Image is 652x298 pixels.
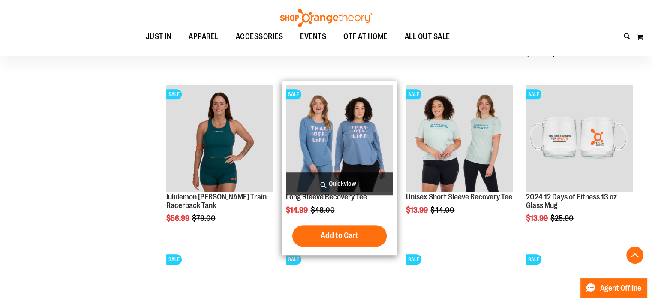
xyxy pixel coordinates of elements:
[406,254,421,265] span: SALE
[526,89,541,99] span: SALE
[286,89,301,99] span: SALE
[526,85,633,192] img: Main image of 2024 12 Days of Fitness 13 oz Glass Mug
[580,278,647,298] button: Agent Offline
[166,85,273,193] a: lululemon Wunder Train Racerback TankSALE
[189,27,219,46] span: APPAREL
[526,193,617,210] a: 2024 12 Days of Fitness 13 oz Glass Mug
[162,81,277,244] div: product
[430,206,456,214] span: $44.00
[526,85,633,193] a: Main image of 2024 12 Days of Fitness 13 oz Glass MugSALE
[343,27,388,46] span: OTF AT HOME
[300,27,326,46] span: EVENTS
[321,231,358,240] span: Add to Cart
[146,27,172,46] span: JUST IN
[166,193,267,210] a: lululemon [PERSON_NAME] Train Racerback Tank
[406,193,512,201] a: Unisex Short Sleeve Recovery Tee
[406,85,513,193] a: Main of 2024 AUGUST Unisex Short Sleeve Recovery TeeSALE
[526,214,549,223] span: $13.99
[282,81,397,255] div: product
[402,81,517,236] div: product
[626,247,643,264] button: Back To Top
[192,214,217,223] span: $79.00
[286,172,393,195] a: Quickview
[406,85,513,192] img: Main of 2024 AUGUST Unisex Short Sleeve Recovery Tee
[236,27,283,46] span: ACCESSORIES
[286,85,393,192] img: Main of 2024 AUGUST Long Sleeve Recovery Tee
[310,206,336,214] span: $48.00
[600,284,641,292] span: Agent Offline
[286,254,301,265] span: SALE
[405,27,450,46] span: ALL OUT SALE
[406,206,429,214] span: $13.99
[166,89,182,99] span: SALE
[406,89,421,99] span: SALE
[526,254,541,265] span: SALE
[279,9,373,27] img: Shop Orangetheory
[166,214,191,223] span: $56.99
[550,214,575,223] span: $25.90
[286,85,393,193] a: Main of 2024 AUGUST Long Sleeve Recovery TeeSALE
[522,81,637,244] div: product
[166,85,273,192] img: lululemon Wunder Train Racerback Tank
[286,193,367,201] a: Long Sleeve Recovery Tee
[286,206,309,214] span: $14.99
[292,225,387,247] button: Add to Cart
[166,254,182,265] span: SALE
